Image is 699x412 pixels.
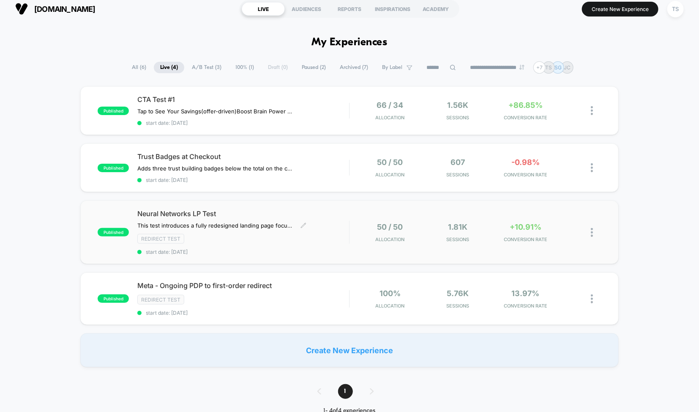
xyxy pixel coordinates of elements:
[137,281,349,290] span: Meta - Ongoing PDP to first-order redirect
[414,2,457,16] div: ACADEMY
[512,289,540,298] span: 13.97%
[137,249,349,255] span: start date: [DATE]
[665,0,686,18] button: TS
[137,295,184,305] span: Redirect Test
[377,222,403,231] span: 50 / 50
[137,95,349,104] span: CTA Test #1
[591,163,593,172] img: close
[375,172,404,178] span: Allocation
[242,2,285,16] div: LIVE
[426,115,489,121] span: Sessions
[546,64,552,71] p: TS
[371,2,414,16] div: INSPIRATIONS
[494,303,557,309] span: CONVERSION RATE
[137,234,184,244] span: Redirect Test
[554,64,562,71] p: SG
[494,236,557,242] span: CONVERSION RATE
[312,36,388,49] h1: My Experiences
[98,164,129,172] span: published
[137,120,349,126] span: start date: [DATE]
[328,2,371,16] div: REPORTS
[186,62,228,73] span: A/B Test ( 3 )
[667,1,684,17] div: TS
[15,3,28,15] img: Visually logo
[333,62,374,73] span: Archived ( 7 )
[377,158,403,167] span: 50 / 50
[591,228,593,237] img: close
[382,64,402,71] span: By Label
[34,5,96,14] span: [DOMAIN_NAME]
[13,2,98,16] button: [DOMAIN_NAME]
[448,222,467,231] span: 1.81k
[377,101,403,110] span: 66 / 34
[137,177,349,183] span: start date: [DATE]
[511,158,540,167] span: -0.98%
[426,303,489,309] span: Sessions
[564,64,571,71] p: JC
[285,2,328,16] div: AUDIENCES
[137,108,294,115] span: Tap to See Your Savings(offer-driven)Boost Brain Power Without the Crash(benefit-oriented)Start Y...
[137,222,294,229] span: This test introduces a fully redesigned landing page focused on scientific statistics and data-ba...
[494,172,557,178] span: CONVERSION RATE
[375,303,404,309] span: Allocation
[447,289,469,298] span: 5.76k
[137,165,294,172] span: Adds three trust building badges below the total on the checkout page.Isolated to exclude /first-...
[98,294,129,303] span: published
[98,107,129,115] span: published
[582,2,658,16] button: Create New Experience
[426,236,489,242] span: Sessions
[508,101,543,110] span: +86.85%
[98,228,129,236] span: published
[451,158,465,167] span: 607
[591,294,593,303] img: close
[295,62,332,73] span: Paused ( 2 )
[447,101,468,110] span: 1.56k
[229,62,260,73] span: 100% ( 1 )
[338,384,353,399] span: 1
[380,289,401,298] span: 100%
[137,310,349,316] span: start date: [DATE]
[519,65,524,70] img: end
[426,172,489,178] span: Sessions
[533,61,546,74] div: + 7
[137,209,349,218] span: Neural Networks LP Test
[80,333,619,367] div: Create New Experience
[591,106,593,115] img: close
[510,222,541,231] span: +10.91%
[126,62,153,73] span: All ( 6 )
[375,115,404,121] span: Allocation
[494,115,557,121] span: CONVERSION RATE
[137,152,349,161] span: Trust Badges at Checkout
[154,62,184,73] span: Live ( 4 )
[375,236,404,242] span: Allocation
